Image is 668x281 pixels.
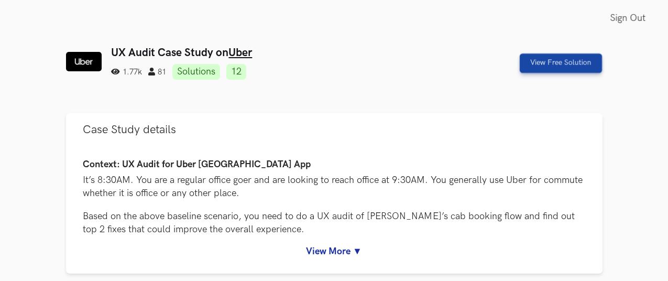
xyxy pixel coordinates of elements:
[66,146,603,274] div: Case Study details
[610,6,651,30] a: Sign Out
[83,210,586,236] p: Based on the above baseline scenario, you need to do a UX audit of [PERSON_NAME]’s cab booking fl...
[83,174,586,200] p: It’s 8:30AM. You are a regular office goer and are looking to reach office at 9:30AM. You general...
[226,64,246,80] a: 12
[111,46,466,59] h3: UX Audit Case Study on
[172,64,220,80] a: Solutions
[83,246,586,257] a: View More ▼
[66,113,603,146] button: Case Study details
[83,159,586,170] h4: Context: UX Audit for Uber [GEOGRAPHIC_DATA] App
[111,68,142,77] span: 1.77k
[520,53,602,73] a: View Free Solution
[148,68,166,77] span: 81
[66,52,102,71] img: Uber logo
[228,46,252,59] a: Uber
[83,123,176,137] span: Case Study details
